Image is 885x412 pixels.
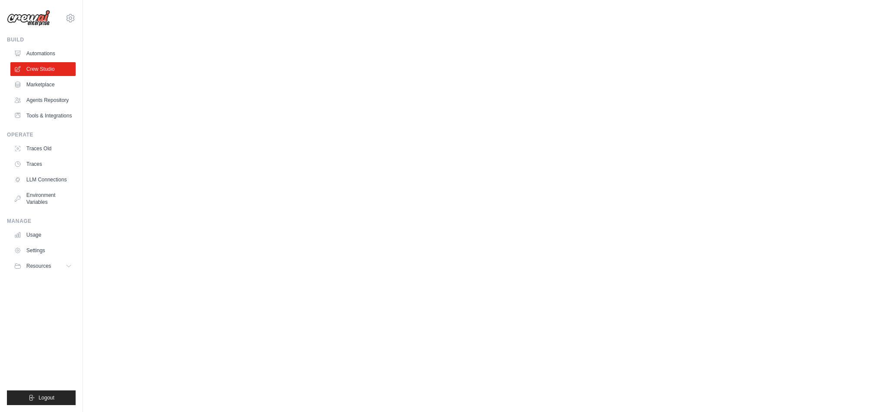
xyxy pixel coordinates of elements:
a: Marketplace [10,78,76,92]
a: Settings [10,244,76,257]
a: Crew Studio [10,62,76,76]
button: Resources [10,259,76,273]
a: Usage [10,228,76,242]
a: Agents Repository [10,93,76,107]
span: Resources [26,263,51,269]
a: LLM Connections [10,173,76,187]
button: Logout [7,390,76,405]
span: Logout [38,394,54,401]
img: Logo [7,10,50,26]
a: Tools & Integrations [10,109,76,123]
div: Manage [7,218,76,225]
div: Build [7,36,76,43]
a: Automations [10,47,76,60]
a: Traces [10,157,76,171]
div: Operate [7,131,76,138]
a: Environment Variables [10,188,76,209]
a: Traces Old [10,142,76,155]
